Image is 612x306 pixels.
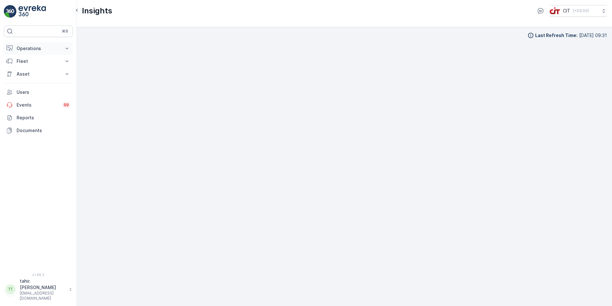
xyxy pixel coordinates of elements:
[4,55,73,68] button: Fleet
[535,32,578,39] p: Last Refresh Time :
[4,86,73,99] a: Users
[4,99,73,111] a: Events99
[4,42,73,55] button: Operations
[17,127,70,134] p: Documents
[20,291,66,301] p: [EMAIL_ADDRESS][DOMAIN_NAME]
[4,111,73,124] a: Reports
[4,273,73,277] span: v 1.49.2
[20,278,66,291] p: tahir.[PERSON_NAME]
[18,5,46,18] img: logo_light-DOdMpM7g.png
[563,8,570,14] p: CIT
[4,5,17,18] img: logo
[573,8,589,13] p: ( +03:00 )
[64,102,69,108] p: 99
[17,45,60,52] p: Operations
[579,32,607,39] p: [DATE] 09:31
[17,58,60,64] p: Fleet
[4,68,73,80] button: Asset
[4,278,73,301] button: TTtahir.[PERSON_NAME][EMAIL_ADDRESS][DOMAIN_NAME]
[17,71,60,77] p: Asset
[550,7,560,14] img: cit-logo_pOk6rL0.png
[17,102,59,108] p: Events
[550,5,607,17] button: CIT(+03:00)
[17,115,70,121] p: Reports
[4,124,73,137] a: Documents
[62,29,68,34] p: ⌘B
[5,284,16,295] div: TT
[82,6,112,16] p: Insights
[17,89,70,95] p: Users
